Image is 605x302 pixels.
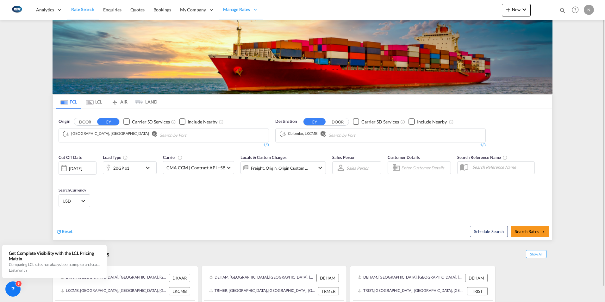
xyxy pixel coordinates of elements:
div: Help [570,4,584,16]
md-icon: Unchecked: Search for CY (Container Yard) services for all selected carriers.Checked : Search for... [171,119,176,124]
div: DKAAR [169,274,190,282]
md-checkbox: Checkbox No Ink [353,118,399,125]
div: Freight Origin Origin Custom Factory Stuffing [251,164,309,173]
input: Chips input. [160,130,220,141]
div: Press delete to remove this chip. [65,131,150,136]
div: TRMER, Mersin, Türkiye, South West Asia, Asia Pacific [209,287,316,295]
span: Search Reference Name [457,155,508,160]
span: My Company [180,7,206,13]
span: CMA CGM | Contract API +58 [166,165,225,171]
div: LKCMB [169,287,190,295]
md-pagination-wrapper: Use the left and right arrow keys to navigate between tabs [56,95,157,109]
div: 1/3 [59,142,269,148]
span: USD [63,198,80,204]
button: icon-plus 400-fgNewicon-chevron-down [502,4,531,16]
div: DKAAR, Aarhus, Denmark, Northern Europe, Europe [60,274,167,282]
span: Carrier [163,155,183,160]
md-icon: Your search will be saved by the below given name [502,155,508,160]
div: Carrier SD Services [361,119,399,125]
div: TRIST [467,287,488,295]
md-chips-wrap: Chips container. Use arrow keys to select chips. [62,129,222,141]
div: DEHAM [465,274,488,282]
div: Include Nearby [188,119,217,125]
button: CY [303,118,326,125]
md-icon: icon-information-outline [123,155,128,160]
div: DEHAM [316,274,339,282]
input: Search Reference Name [469,162,534,172]
span: Locals & Custom Charges [240,155,287,160]
md-icon: The selected Trucker/Carrierwill be displayed in the rate results If the rates are from another f... [178,155,183,160]
md-icon: icon-arrow-right [541,230,545,234]
span: Help [570,4,581,15]
md-checkbox: Checkbox No Ink [179,118,217,125]
div: Colombo, LKCMB [282,131,318,136]
img: LCL+%26+FCL+BACKGROUND.png [53,20,552,94]
div: OriginDOOR CY Checkbox No InkUnchecked: Search for CY (Container Yard) services for all selected ... [53,109,552,240]
span: New [504,7,528,12]
button: DOOR [74,118,96,125]
span: Search Rates [515,229,545,234]
span: Customer Details [388,155,420,160]
md-chips-wrap: Chips container. Use arrow keys to select chips. [279,129,391,141]
md-icon: icon-chevron-down [316,164,324,172]
md-tab-item: LCL [81,95,107,109]
div: Include Nearby [417,119,447,125]
span: Bookings [153,7,171,12]
span: Quotes [130,7,144,12]
md-tab-item: AIR [107,95,132,109]
button: Search Ratesicon-arrow-right [511,226,549,237]
div: [DATE] [59,161,97,175]
md-icon: icon-chevron-down [144,164,155,172]
md-icon: icon-chevron-down [521,6,528,13]
md-icon: icon-magnify [559,7,566,14]
span: Analytics [36,7,54,13]
md-icon: icon-plus 400-fg [504,6,512,13]
div: icon-magnify [559,7,566,16]
span: Show All [526,250,547,258]
md-select: Select Currency: $ USDUnited States Dollar [62,196,87,205]
div: Freight Origin Origin Custom Factory Stuffingicon-chevron-down [240,161,326,174]
button: Remove [316,131,326,137]
button: Note: By default Schedule search will only considerorigin ports, destination ports and cut off da... [470,226,508,237]
md-datepicker: Select [59,174,63,183]
md-icon: Unchecked: Ignores neighbouring ports when fetching rates.Checked : Includes neighbouring ports w... [219,119,224,124]
md-icon: Unchecked: Ignores neighbouring ports when fetching rates.Checked : Includes neighbouring ports w... [449,119,454,124]
div: N [584,5,594,15]
div: DEHAM, Hamburg, Germany, Western Europe, Europe [358,274,464,282]
span: Rate Search [71,7,94,12]
img: 1aa151c0c08011ec8d6f413816f9a227.png [9,3,24,17]
md-tab-item: LAND [132,95,157,109]
div: 20GP x1 [113,164,129,173]
span: Enquiries [103,7,122,12]
span: Manage Rates [223,6,250,13]
span: Load Type [103,155,128,160]
span: Origin [59,118,70,125]
div: LKCMB, Colombo, Sri Lanka, Indian Subcontinent, Asia Pacific [60,287,167,295]
span: Reset [62,229,72,234]
md-icon: icon-refresh [56,229,62,235]
md-checkbox: Checkbox No Ink [123,118,170,125]
md-select: Sales Person [346,163,370,173]
md-checkbox: Checkbox No Ink [409,118,447,125]
div: Aarhus, DKAAR [65,131,149,136]
button: Remove [147,131,157,137]
input: Chips input. [329,130,389,141]
md-icon: icon-airplane [111,98,119,103]
md-icon: Unchecked: Search for CY (Container Yard) services for all selected carriers.Checked : Search for... [400,119,405,124]
div: icon-refreshReset [56,228,72,235]
md-tab-item: FCL [56,95,81,109]
div: TRIST, Istanbul, Türkiye, South West Asia, Asia Pacific [358,287,465,295]
span: Cut Off Date [59,155,82,160]
span: Search Currency [59,188,86,192]
button: CY [97,118,119,125]
div: 1/3 [275,142,486,148]
div: Press delete to remove this chip. [282,131,319,136]
span: Sales Person [332,155,355,160]
div: 20GP x1icon-chevron-down [103,161,157,174]
div: DEHAM, Hamburg, Germany, Western Europe, Europe [209,274,315,282]
div: TRMER [318,287,339,295]
div: Carrier SD Services [132,119,170,125]
input: Enter Customer Details [401,163,449,173]
div: [DATE] [69,166,82,171]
